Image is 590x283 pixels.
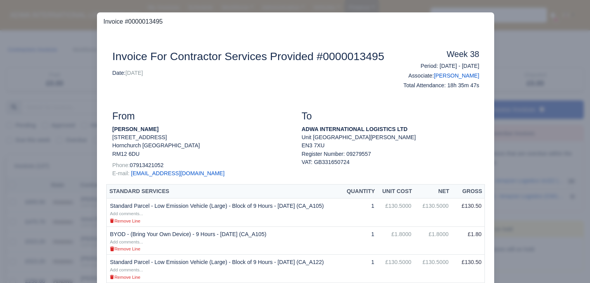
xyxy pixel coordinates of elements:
[131,170,225,176] a: [EMAIL_ADDRESS][DOMAIN_NAME]
[342,255,377,283] td: 1
[110,211,143,216] small: Add comments...
[112,170,129,176] span: E-mail:
[112,50,384,63] h2: Invoice For Contractor Services Provided #0000013495
[107,226,342,255] td: BYOD - (Bring Your Own Device) - 9 Hours - [DATE] (CA_A105)
[107,255,342,283] td: Standard Parcel - Low Emission Vehicle (Large) - Block of 9 Hours - [DATE] (CA_A122)
[112,69,384,77] p: Date:
[301,158,479,166] div: VAT: GB331650724
[110,210,143,216] a: Add comments...
[415,184,452,198] th: Net
[452,198,485,227] td: £130.50
[452,184,485,198] th: Gross
[112,161,290,169] p: 07913421052
[110,245,140,252] a: Remove Line
[377,255,415,283] td: £130.5000
[342,184,377,198] th: Quantity
[112,126,158,132] strong: [PERSON_NAME]
[107,184,342,198] th: Standard Services
[110,240,143,244] small: Add comments...
[110,219,140,223] small: Remove Line
[396,50,479,60] h4: Week 38
[551,246,590,283] iframe: Chat Widget
[110,267,143,272] small: Add comments...
[396,82,479,89] h6: Total Attendance: 18h 35m 47s
[126,70,143,76] span: [DATE]
[377,226,415,255] td: £1.8000
[415,226,452,255] td: £1.8000
[301,110,479,122] h3: To
[377,184,415,198] th: Unit Cost
[112,110,290,122] h3: From
[301,126,407,132] strong: ADWA INTERNATIONAL LOGISTICS LTD
[415,255,452,283] td: £130.5000
[110,247,140,251] small: Remove Line
[296,150,485,167] div: Register Number: 09279557
[301,133,479,141] p: Unit [GEOGRAPHIC_DATA][PERSON_NAME]
[110,266,143,273] a: Add comments...
[112,150,290,158] p: RM12 6DU
[452,255,485,283] td: £130.50
[342,226,377,255] td: 1
[110,275,140,280] small: Remove Line
[377,198,415,227] td: £130.5000
[103,17,488,26] h3: Invoice #0000013495
[112,162,130,168] span: Phone:
[112,141,290,150] p: Hornchurch [GEOGRAPHIC_DATA]
[415,198,452,227] td: £130.5000
[396,63,479,69] h6: Period: [DATE] - [DATE]
[110,217,140,224] a: Remove Line
[301,141,479,150] p: EN3 7XU
[342,198,377,227] td: 1
[112,133,290,141] p: [STREET_ADDRESS]
[434,72,479,79] a: [PERSON_NAME]
[396,72,479,79] h6: Associate:
[107,198,342,227] td: Standard Parcel - Low Emission Vehicle (Large) - Block of 9 Hours - [DATE] (CA_A105)
[452,226,485,255] td: £1.80
[110,274,140,280] a: Remove Line
[110,238,143,245] a: Add comments...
